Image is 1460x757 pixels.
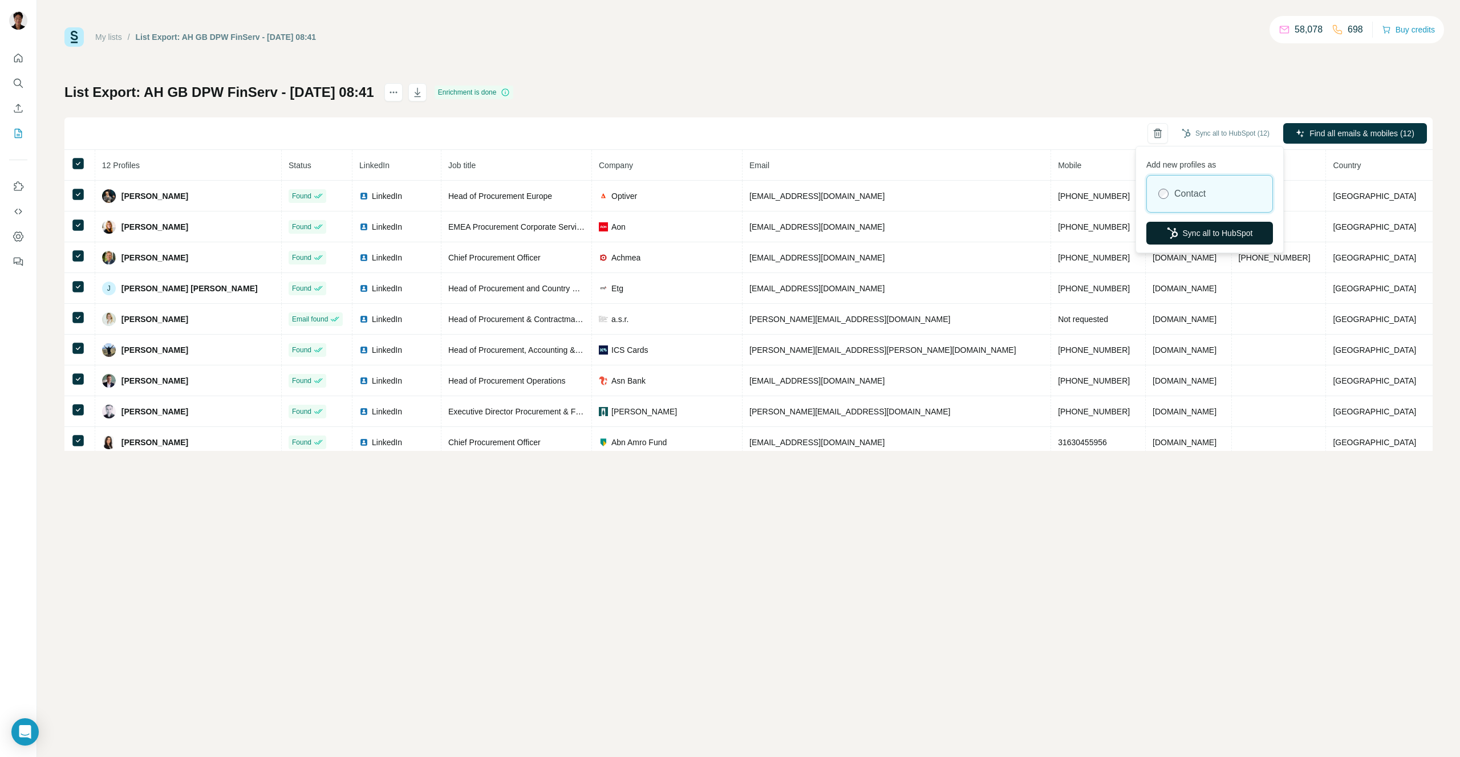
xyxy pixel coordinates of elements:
span: LinkedIn [372,283,402,294]
button: Buy credits [1382,22,1435,38]
div: List Export: AH GB DPW FinServ - [DATE] 08:41 [136,31,317,43]
img: LinkedIn logo [359,284,368,293]
span: Asn Bank [611,375,646,386]
div: Open Intercom Messenger [11,718,39,746]
span: Status [289,161,311,170]
span: [PERSON_NAME][EMAIL_ADDRESS][DOMAIN_NAME] [749,315,950,324]
img: Surfe Logo [64,27,84,47]
span: [GEOGRAPHIC_DATA] [1333,407,1416,416]
p: Add new profiles as [1146,154,1273,170]
span: Mobile [1058,161,1081,170]
span: [PHONE_NUMBER] [1058,253,1130,262]
img: company-logo [599,284,608,293]
span: Etg [611,283,623,294]
span: LinkedIn [372,437,402,448]
span: [PERSON_NAME] [121,375,188,386]
img: company-logo [599,222,608,231]
span: [PERSON_NAME][EMAIL_ADDRESS][DOMAIN_NAME] [749,407,950,416]
a: My lists [95,32,122,42]
button: Sync all to HubSpot [1146,222,1273,245]
span: Executive Director Procurement & Facility [448,407,595,416]
img: company-logo [599,253,608,262]
span: [GEOGRAPHIC_DATA] [1333,345,1416,355]
span: [DOMAIN_NAME] [1153,407,1216,416]
span: LinkedIn [372,190,402,202]
button: Quick start [9,48,27,68]
div: J [102,282,116,295]
span: [PERSON_NAME] [121,252,188,263]
img: company-logo [599,192,608,201]
span: Not requested [1058,315,1108,324]
span: Found [292,253,311,263]
span: Chief Procurement Officer [448,438,541,447]
img: company-logo [599,316,608,322]
img: company-logo [599,376,608,385]
span: Head of Procurement Operations [448,376,565,385]
img: company-logo [599,407,608,416]
span: [PERSON_NAME] [PERSON_NAME] [121,283,258,294]
img: Avatar [102,343,116,357]
img: LinkedIn logo [359,222,368,231]
span: Job title [448,161,476,170]
span: [DOMAIN_NAME] [1153,438,1216,447]
span: LinkedIn [372,221,402,233]
span: Head of Procurement Europe [448,192,552,201]
span: [PHONE_NUMBER] [1058,407,1130,416]
span: [PHONE_NUMBER] [1058,345,1130,355]
button: Dashboard [9,226,27,247]
span: [PERSON_NAME] [121,314,188,325]
span: LinkedIn [372,344,402,356]
span: [PERSON_NAME] [121,344,188,356]
img: LinkedIn logo [359,438,368,447]
button: Enrich CSV [9,98,27,119]
span: Head of Procurement, Accounting & Payments [448,345,613,355]
li: / [128,31,130,43]
span: [GEOGRAPHIC_DATA] [1333,192,1416,201]
img: Avatar [102,405,116,418]
span: EMEA Procurement Corporate Services [448,222,589,231]
span: LinkedIn [359,161,390,170]
span: [EMAIL_ADDRESS][DOMAIN_NAME] [749,438,885,447]
button: Use Surfe on LinkedIn [9,176,27,197]
span: [DOMAIN_NAME] [1153,376,1216,385]
span: Optiver [611,190,637,202]
img: Avatar [102,436,116,449]
span: LinkedIn [372,406,402,417]
span: Country [1333,161,1361,170]
span: [GEOGRAPHIC_DATA] [1333,376,1416,385]
span: [PERSON_NAME] [121,221,188,233]
span: Find all emails & mobiles (12) [1309,128,1414,139]
span: [PERSON_NAME] [611,406,677,417]
img: LinkedIn logo [359,315,368,324]
span: [EMAIL_ADDRESS][DOMAIN_NAME] [749,376,885,385]
span: Found [292,191,311,201]
button: Search [9,73,27,93]
span: [GEOGRAPHIC_DATA] [1333,253,1416,262]
img: Avatar [102,220,116,234]
img: LinkedIn logo [359,253,368,262]
img: Avatar [102,189,116,203]
img: Avatar [102,312,116,326]
span: [GEOGRAPHIC_DATA] [1333,284,1416,293]
span: [PHONE_NUMBER] [1058,376,1130,385]
span: Found [292,437,311,447]
span: [DOMAIN_NAME] [1153,284,1216,293]
span: [EMAIL_ADDRESS][DOMAIN_NAME] [749,222,885,231]
img: company-logo [599,438,608,447]
span: Head of Procurement & Contractmanagement [448,315,611,324]
span: Found [292,376,311,386]
span: [DOMAIN_NAME] [1153,345,1216,355]
img: LinkedIn logo [359,376,368,385]
button: Find all emails & mobiles (12) [1283,123,1427,144]
span: [PHONE_NUMBER] [1058,192,1130,201]
span: Found [292,283,311,294]
span: [GEOGRAPHIC_DATA] [1333,438,1416,447]
h1: List Export: AH GB DPW FinServ - [DATE] 08:41 [64,83,374,101]
span: Achmea [611,252,640,263]
img: Avatar [9,11,27,30]
button: Use Surfe API [9,201,27,222]
span: [DOMAIN_NAME] [1153,315,1216,324]
button: Feedback [9,251,27,272]
label: Contact [1174,187,1206,201]
img: company-logo [599,345,608,355]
